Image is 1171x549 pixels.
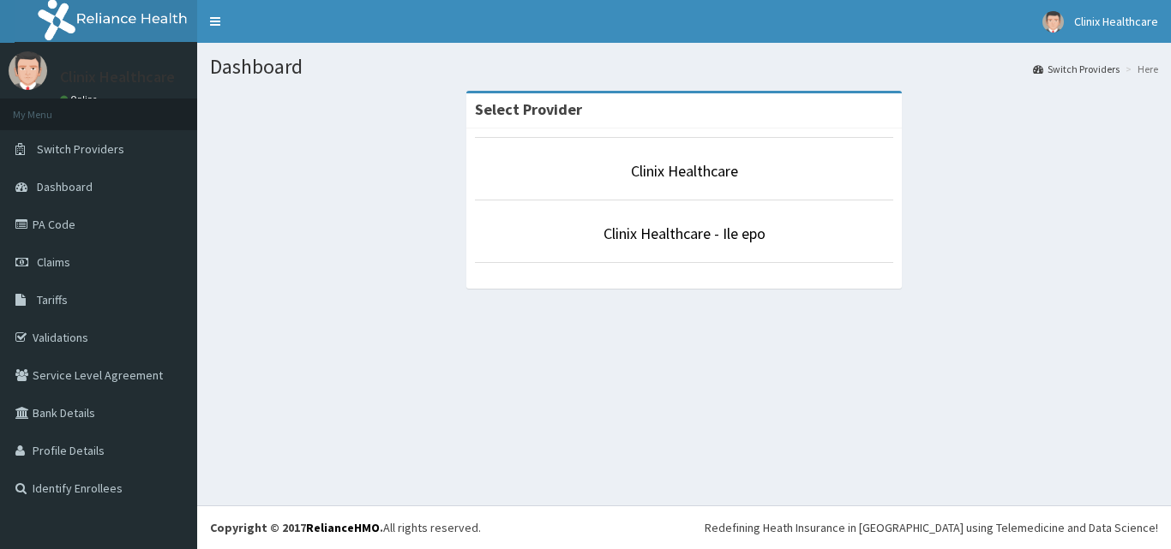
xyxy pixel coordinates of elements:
[37,254,70,270] span: Claims
[475,99,582,119] strong: Select Provider
[1033,62,1120,76] a: Switch Providers
[1042,11,1064,33] img: User Image
[1121,62,1158,76] li: Here
[705,519,1158,536] div: Redefining Heath Insurance in [GEOGRAPHIC_DATA] using Telemedicine and Data Science!
[1074,14,1158,29] span: Clinix Healthcare
[37,141,124,157] span: Switch Providers
[210,56,1158,78] h1: Dashboard
[60,69,175,85] p: Clinix Healthcare
[37,179,93,194] span: Dashboard
[197,505,1171,549] footer: All rights reserved.
[9,51,47,90] img: User Image
[37,292,68,307] span: Tariffs
[604,224,766,243] a: Clinix Healthcare - Ile epo
[210,520,383,535] strong: Copyright © 2017 .
[631,161,738,181] a: Clinix Healthcare
[60,93,101,105] a: Online
[306,520,380,535] a: RelianceHMO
